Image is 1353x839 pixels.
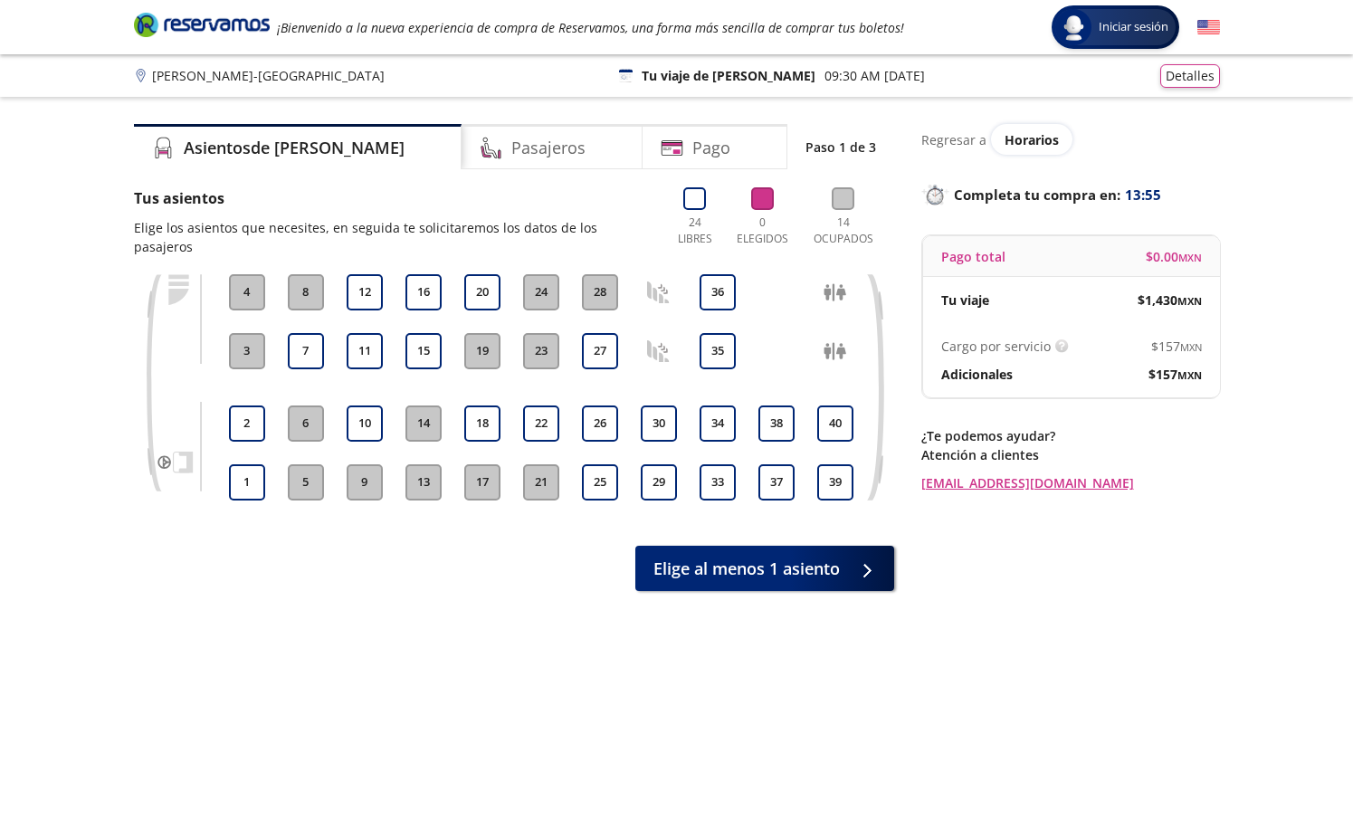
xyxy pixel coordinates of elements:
h4: Pasajeros [511,136,586,160]
button: 28 [582,274,618,310]
button: 27 [582,333,618,369]
button: 15 [405,333,442,369]
button: Detalles [1160,64,1220,88]
i: Brand Logo [134,11,270,38]
div: Regresar a ver horarios [921,124,1220,155]
button: 8 [288,274,324,310]
span: $ 0.00 [1146,247,1202,266]
button: 14 [405,405,442,442]
p: 09:30 AM [DATE] [824,66,925,85]
button: Elige al menos 1 asiento [635,546,894,591]
span: $ 157 [1148,365,1202,384]
button: 11 [347,333,383,369]
button: 1 [229,464,265,501]
p: Tu viaje de [PERSON_NAME] [642,66,815,85]
button: 34 [700,405,736,442]
button: 21 [523,464,559,501]
button: 37 [758,464,795,501]
button: 23 [523,333,559,369]
button: 29 [641,464,677,501]
p: Cargo por servicio [941,337,1051,356]
button: 38 [758,405,795,442]
p: Pago total [941,247,1005,266]
p: [PERSON_NAME] - [GEOGRAPHIC_DATA] [152,66,385,85]
small: MXN [1180,340,1202,354]
p: Regresar a [921,130,986,149]
span: Iniciar sesión [1091,18,1176,36]
button: 25 [582,464,618,501]
p: 0 Elegidos [733,215,793,247]
span: $ 1,430 [1138,291,1202,310]
p: Adicionales [941,365,1013,384]
button: 12 [347,274,383,310]
button: 3 [229,333,265,369]
button: 9 [347,464,383,501]
small: MXN [1178,251,1202,264]
button: English [1197,16,1220,39]
p: Paso 1 de 3 [805,138,876,157]
a: [EMAIL_ADDRESS][DOMAIN_NAME] [921,473,1220,492]
button: 6 [288,405,324,442]
p: Tus asientos [134,187,653,209]
button: 20 [464,274,500,310]
button: 30 [641,405,677,442]
span: Horarios [1005,131,1059,148]
span: 13:55 [1125,185,1161,205]
small: MXN [1177,294,1202,308]
button: 5 [288,464,324,501]
p: Atención a clientes [921,445,1220,464]
small: MXN [1177,368,1202,382]
button: 26 [582,405,618,442]
a: Brand Logo [134,11,270,43]
p: Elige los asientos que necesites, en seguida te solicitaremos los datos de los pasajeros [134,218,653,256]
button: 35 [700,333,736,369]
span: Elige al menos 1 asiento [653,557,840,581]
button: 36 [700,274,736,310]
p: Tu viaje [941,291,989,310]
button: 13 [405,464,442,501]
h4: Pago [692,136,730,160]
button: 17 [464,464,500,501]
button: 24 [523,274,559,310]
p: ¿Te podemos ayudar? [921,426,1220,445]
button: 7 [288,333,324,369]
button: 4 [229,274,265,310]
button: 33 [700,464,736,501]
em: ¡Bienvenido a la nueva experiencia de compra de Reservamos, una forma más sencilla de comprar tus... [277,19,904,36]
span: $ 157 [1151,337,1202,356]
p: 14 Ocupados [806,215,881,247]
button: 18 [464,405,500,442]
button: 22 [523,405,559,442]
p: Completa tu compra en : [921,182,1220,207]
button: 19 [464,333,500,369]
h4: Asientos de [PERSON_NAME] [184,136,405,160]
button: 10 [347,405,383,442]
button: 2 [229,405,265,442]
button: 16 [405,274,442,310]
p: 24 Libres [671,215,719,247]
button: 39 [817,464,853,501]
button: 40 [817,405,853,442]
